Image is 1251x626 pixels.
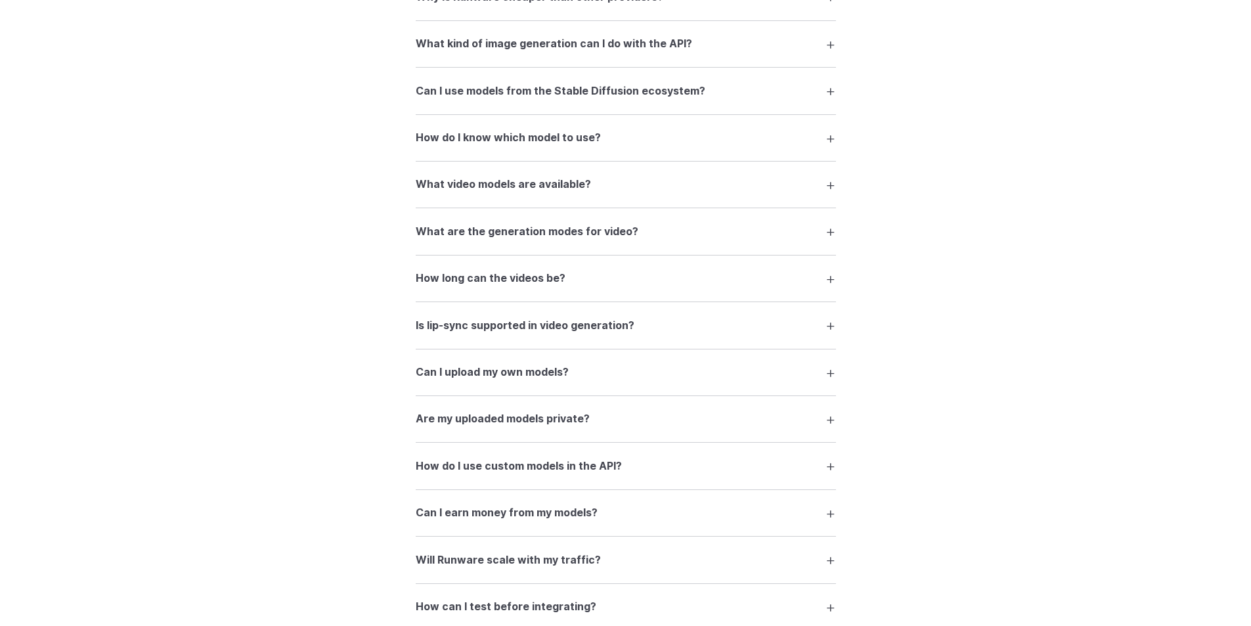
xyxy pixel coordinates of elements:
summary: How long can the videos be? [416,266,836,291]
summary: How do I know which model to use? [416,125,836,150]
summary: Are my uploaded models private? [416,407,836,432]
summary: How can I test before integrating? [416,594,836,619]
h3: How do I use custom models in the API? [416,458,622,475]
h3: What video models are available? [416,176,591,193]
summary: Can I upload my own models? [416,360,836,385]
h3: Are my uploaded models private? [416,411,590,428]
h3: Is lip-sync supported in video generation? [416,317,634,334]
summary: What kind of image generation can I do with the API? [416,32,836,56]
summary: Can I earn money from my models? [416,501,836,525]
h3: How long can the videos be? [416,270,565,287]
h3: Can I earn money from my models? [416,504,598,522]
summary: How do I use custom models in the API? [416,453,836,478]
h3: Can I use models from the Stable Diffusion ecosystem? [416,83,705,100]
h3: Will Runware scale with my traffic? [416,552,601,569]
summary: Will Runware scale with my traffic? [416,547,836,572]
h3: What are the generation modes for video? [416,223,638,240]
h3: How can I test before integrating? [416,598,596,615]
h3: How do I know which model to use? [416,129,601,146]
summary: Is lip-sync supported in video generation? [416,313,836,338]
summary: What video models are available? [416,172,836,197]
h3: What kind of image generation can I do with the API? [416,35,692,53]
summary: What are the generation modes for video? [416,219,836,244]
summary: Can I use models from the Stable Diffusion ecosystem? [416,78,836,103]
h3: Can I upload my own models? [416,364,569,381]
